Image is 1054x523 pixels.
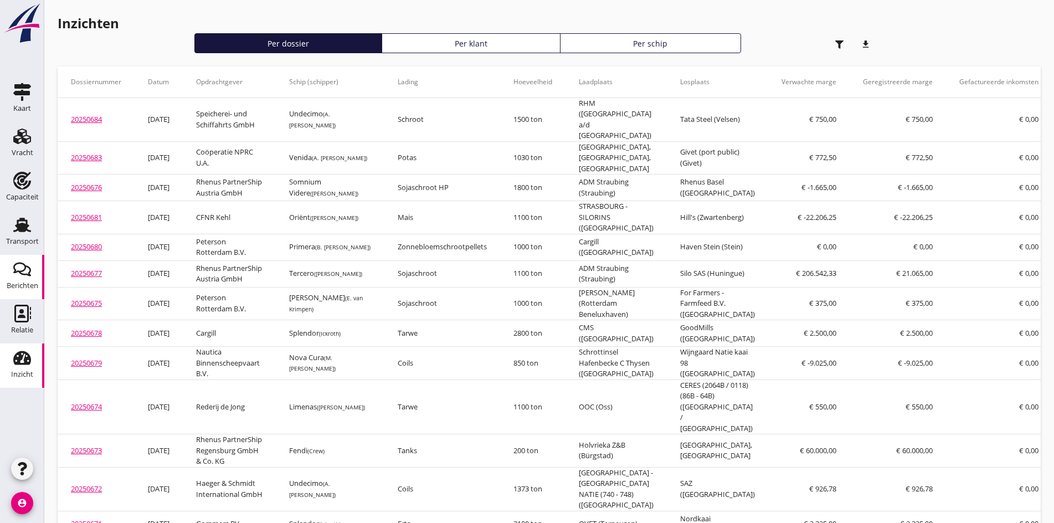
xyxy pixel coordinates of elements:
span: € -1.665,00 [898,182,933,192]
td: Rhenus PartnerShip Regensburg GmbH & Co. KG [183,434,276,468]
td: 1100 ton [500,260,565,287]
td: For Farmers - Farmfeed B.V. ([GEOGRAPHIC_DATA]) [667,287,768,320]
td: [DATE] [135,201,183,234]
td: Peterson Rotterdam B.V. [183,234,276,260]
td: € 0,00 [946,260,1052,287]
td: Rhenus PartnerShip Austria GmbH [183,260,276,287]
a: 20250672 [71,484,102,494]
td: Tarwe [384,320,500,347]
td: Zonnebloemschrootpellets [384,234,500,260]
td: € 0,00 [946,434,1052,468]
td: Mais [384,201,500,234]
td: [DATE] [135,234,183,260]
td: [PERSON_NAME] [276,287,384,320]
th: Lading: Not sorted. [384,66,500,98]
td: Tarwe [384,380,500,434]
td: € 0,00 [946,347,1052,380]
td: Nautica Binnenscheepvaart B.V. [183,347,276,380]
span: € 550,00 [906,402,933,412]
small: ([PERSON_NAME]) [310,214,358,222]
td: € 0,00 [946,320,1052,347]
td: 850 ton [500,347,565,380]
i: download [855,33,877,55]
small: ([PERSON_NAME]) [314,270,362,278]
td: Cargill ([GEOGRAPHIC_DATA]) [565,234,667,260]
td: CFNR Kehl [183,201,276,234]
h1: Inzichten [58,13,877,33]
td: Undecimo [276,467,384,511]
span: € 375,00 [809,298,836,308]
a: 20250683 [71,152,102,162]
a: 20250675 [71,298,102,308]
a: 20250678 [71,328,102,338]
a: 20250677 [71,268,102,278]
td: Tercero [276,260,384,287]
td: [GEOGRAPHIC_DATA], [GEOGRAPHIC_DATA], [GEOGRAPHIC_DATA] [565,141,667,175]
small: ([PERSON_NAME]) [310,189,358,197]
div: Vracht [12,149,33,156]
td: Nova Cura [276,347,384,380]
span: € -22.206,25 [798,212,836,222]
td: € 0,00 [946,201,1052,234]
td: Splendor [276,320,384,347]
small: (Crew) [307,447,325,455]
td: Sojaschroot [384,260,500,287]
td: [PERSON_NAME] (Rotterdam Beneluxhaven) [565,287,667,320]
a: Per schip [560,33,741,53]
span: € -1.665,00 [801,182,836,192]
td: Oriënt [276,201,384,234]
td: Silo SAS (Huningue) [667,260,768,287]
span: € 750,00 [809,114,836,124]
a: Per dossier [194,33,382,53]
span: € 60.000,00 [896,445,933,455]
span: € 2.500,00 [900,328,933,338]
a: 20250681 [71,212,102,222]
span: € 21.065,00 [896,268,933,278]
td: 1100 ton [500,201,565,234]
a: 20250674 [71,402,102,412]
span: € 772,50 [809,152,836,162]
div: Kaart [13,105,31,112]
small: (E. van Krimpen) [289,294,363,313]
td: 1000 ton [500,234,565,260]
span: € -9.025,00 [898,358,933,368]
td: Holvrieka Z&B (Bürgstad) [565,434,667,468]
td: [GEOGRAPHIC_DATA], [GEOGRAPHIC_DATA] [667,434,768,468]
td: 1100 ton [500,380,565,434]
td: Rederij de Jong [183,380,276,434]
td: Tanks [384,434,500,468]
td: [DATE] [135,260,183,287]
span: € 60.000,00 [800,445,836,455]
a: 20250680 [71,242,102,252]
td: [DATE] [135,175,183,201]
td: Haven Stein (Stein) [667,234,768,260]
div: Berichten [7,282,38,289]
td: 1030 ton [500,141,565,175]
td: [DATE] [135,141,183,175]
td: Schroot [384,98,500,142]
td: [DATE] [135,98,183,142]
td: Primera [276,234,384,260]
div: Transport [6,238,39,245]
td: Tata Steel (Velsen) [667,98,768,142]
td: Givet (port public) (Givet) [667,141,768,175]
img: logo-small.a267ee39.svg [2,3,42,44]
td: Coils [384,347,500,380]
td: Limenas [276,380,384,434]
td: Coöperatie NPRC U.A. [183,141,276,175]
th: Hoeveelheid: Not sorted. [500,66,565,98]
td: OOC (Oss) [565,380,667,434]
td: Undecimo [276,98,384,142]
td: € 0,00 [946,234,1052,260]
td: ADM Straubing (Straubing) [565,175,667,201]
span: € 375,00 [906,298,933,308]
div: Relatie [11,326,33,334]
td: Potas [384,141,500,175]
td: STRASBOURG - SILORINS ([GEOGRAPHIC_DATA]) [565,201,667,234]
td: Somnium Videre [276,175,384,201]
td: CERES (2064B / 0118) (86B - 64B) ([GEOGRAPHIC_DATA] / [GEOGRAPHIC_DATA]) [667,380,768,434]
small: (A. [PERSON_NAME]) [312,154,367,162]
td: 2800 ton [500,320,565,347]
td: [DATE] [135,320,183,347]
div: Per klant [387,38,556,49]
